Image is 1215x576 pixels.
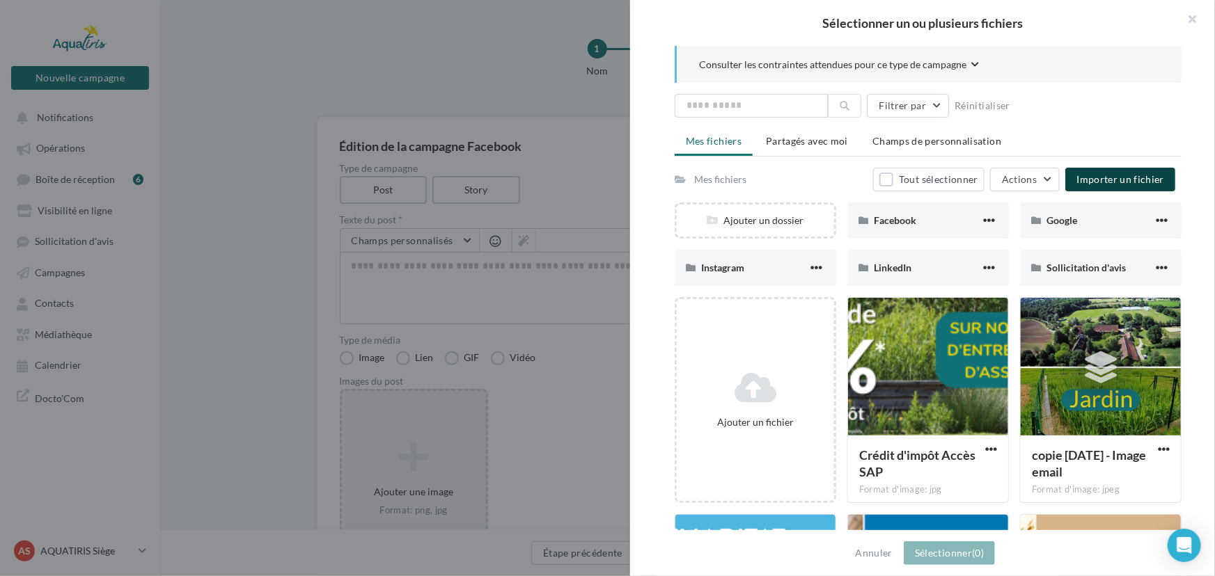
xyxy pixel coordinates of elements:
[850,545,898,561] button: Annuler
[694,173,746,186] div: Mes fichiers
[859,447,975,479] span: Crédit d'impôt Accès SAP
[686,135,742,147] span: Mes fichiers
[949,97,1016,114] button: Réinitialiser
[1047,214,1077,226] span: Google
[766,135,848,147] span: Partagés avec moi
[1047,262,1126,273] span: Sollicitation d'avis
[1002,173,1037,185] span: Actions
[699,58,966,72] span: Consulter les contraintes attendues pour ce type de campagne
[677,214,834,227] div: Ajouter un dossier
[1168,529,1201,562] div: Open Intercom Messenger
[872,135,1001,147] span: Champs de personnalisation
[904,541,995,565] button: Sélectionner(0)
[859,483,997,496] div: Format d'image: jpg
[1032,483,1170,496] div: Format d'image: jpeg
[652,17,1193,29] h2: Sélectionner un ou plusieurs fichiers
[990,168,1060,191] button: Actions
[867,94,949,118] button: Filtrer par
[1076,173,1164,185] span: Importer un fichier
[701,262,744,273] span: Instagram
[1065,168,1175,191] button: Importer un fichier
[1032,447,1146,479] span: copie 10-09-2025 - Image email
[699,57,979,74] button: Consulter les contraintes attendues pour ce type de campagne
[682,415,829,429] div: Ajouter un fichier
[873,168,985,191] button: Tout sélectionner
[972,547,984,559] span: (0)
[874,262,911,273] span: LinkedIn
[874,214,916,226] span: Facebook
